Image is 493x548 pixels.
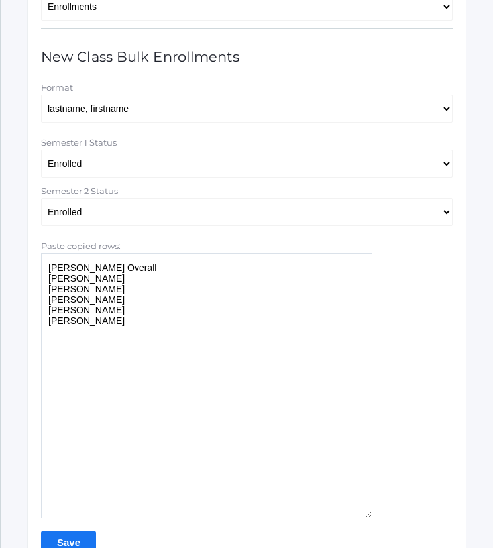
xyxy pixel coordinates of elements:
label: Semester 2 Status [41,186,118,196]
label: Semester 1 Status [41,137,117,148]
label: Format [41,82,73,93]
h1: New Class Bulk Enrollments [41,49,453,64]
label: Paste copied rows: [41,241,121,251]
